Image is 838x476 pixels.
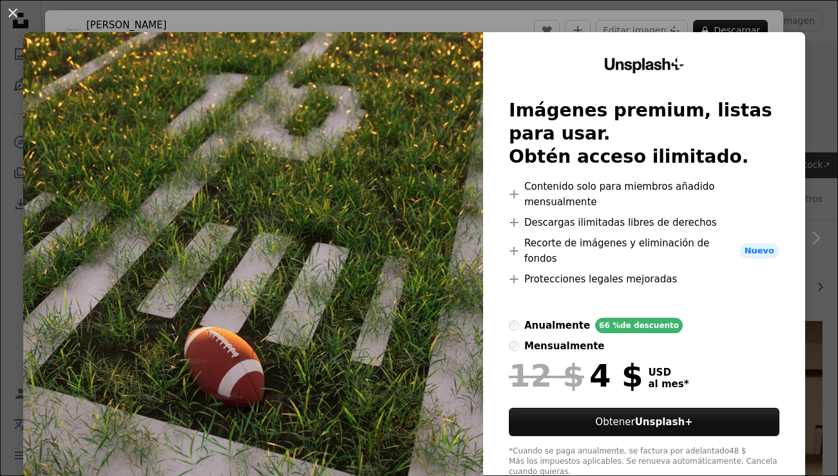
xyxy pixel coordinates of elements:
[509,99,779,169] h2: Imágenes premium, listas para usar. Obtén acceso ilimitado.
[509,408,779,436] button: ObtenerUnsplash+
[509,271,779,287] li: Protecciones legales mejoradas
[509,215,779,230] li: Descargas ilimitadas libres de derechos
[635,416,693,428] strong: Unsplash+
[509,235,779,266] li: Recorte de imágenes y eliminación de fondos
[509,359,584,392] span: 12 $
[509,341,519,351] input: mensualmente
[509,320,519,331] input: anualmente66 %de descuento
[595,318,683,333] div: 66 % de descuento
[524,338,604,354] div: mensualmente
[739,243,779,259] span: Nuevo
[524,318,590,333] div: anualmente
[509,179,779,210] li: Contenido solo para miembros añadido mensualmente
[648,378,689,390] span: al mes *
[509,359,643,392] div: 4 $
[648,367,689,378] span: USD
